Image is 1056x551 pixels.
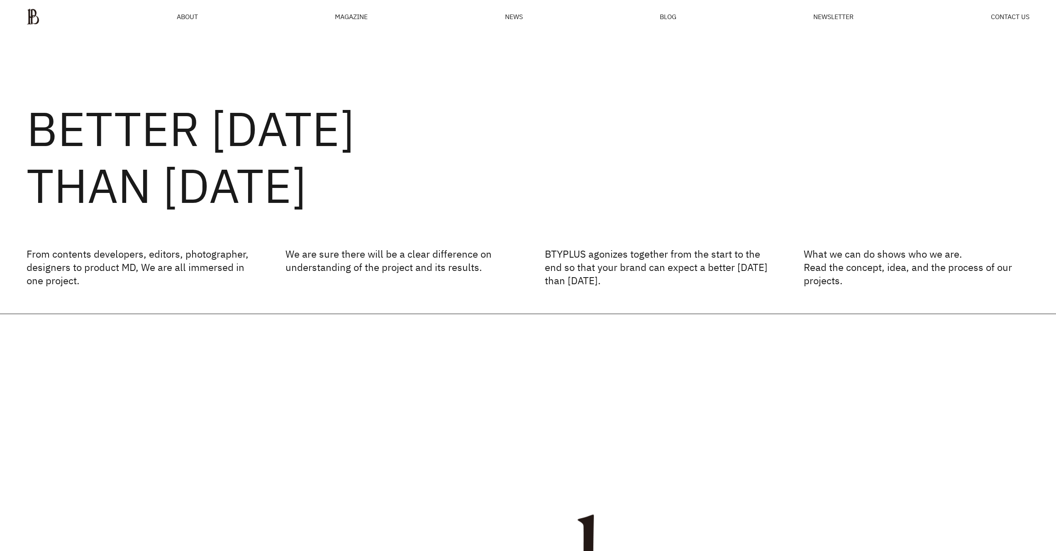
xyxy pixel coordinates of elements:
a: NEWS [505,13,523,20]
a: ABOUT [177,13,198,20]
p: BTYPLUS agonizes together from the start to the end so that your brand can expect a better [DATE]... [545,247,771,287]
a: CONTACT US [991,13,1029,20]
div: MAGAZINE [335,13,368,20]
img: ba379d5522eb3.png [27,8,39,25]
p: What we can do shows who we are. Read the concept, idea, and the process of our projects. [804,247,1029,287]
p: We are sure there will be a clear difference on understanding of the project and its results. [285,247,511,287]
a: BLOG [660,13,676,20]
a: NEWSLETTER [813,13,854,20]
h2: BETTER [DATE] THAN [DATE] [27,100,1029,214]
p: From contents developers, editors, photographer, designers to product MD, We are all immersed in ... [27,247,252,287]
